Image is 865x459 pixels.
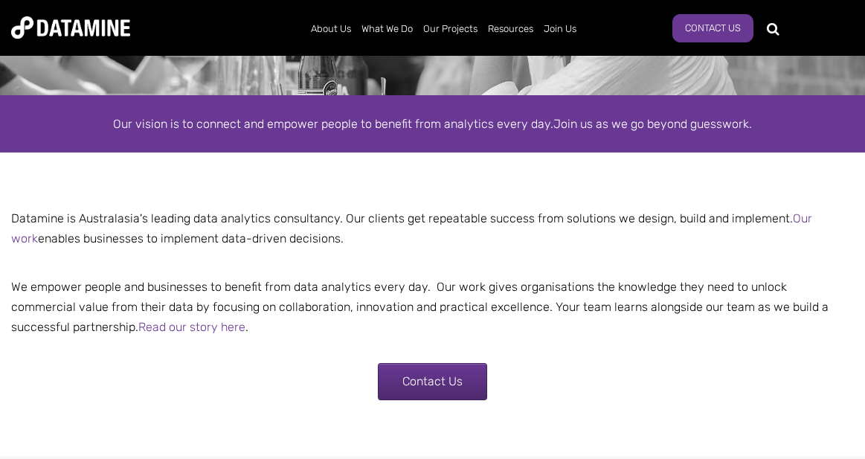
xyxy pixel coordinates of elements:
[356,10,418,48] a: What We Do
[138,320,245,334] a: Read our story here
[672,14,753,42] a: Contact Us
[418,10,483,48] a: Our Projects
[553,117,752,131] span: Join us as we go beyond guesswork.
[538,10,582,48] a: Join Us
[11,16,130,39] img: Datamine
[483,10,538,48] a: Resources
[402,374,463,388] span: Contact Us
[113,117,553,131] span: Our vision is to connect and empower people to benefit from analytics every day.
[378,363,487,400] a: Contact Us
[306,10,356,48] a: About Us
